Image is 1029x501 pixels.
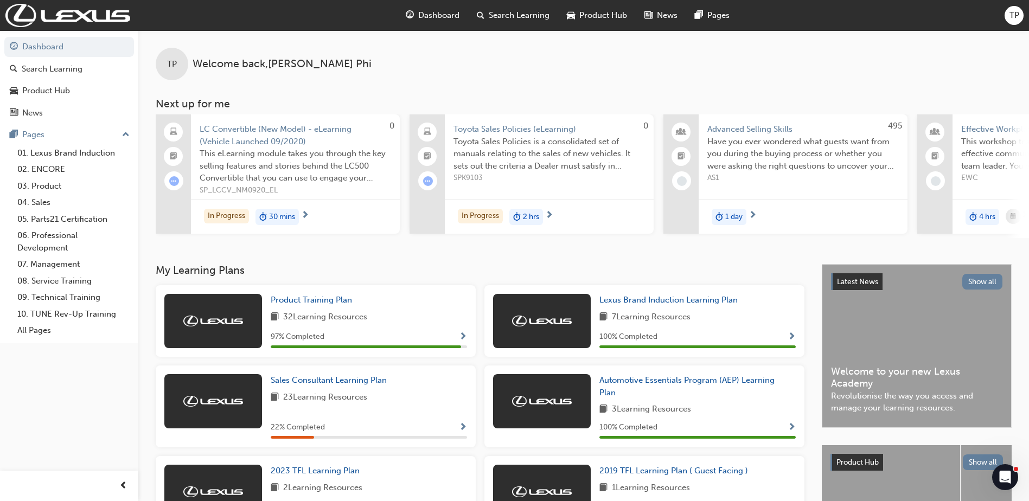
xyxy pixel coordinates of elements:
[644,9,653,22] span: news-icon
[599,295,738,305] span: Lexus Brand Induction Learning Plan
[200,123,391,147] span: LC Convertible (New Model) - eLearning (Vehicle Launched 09/2020)
[156,264,804,277] h3: My Learning Plans
[453,172,645,184] span: SPK9103
[612,311,691,324] span: 7 Learning Resources
[1009,9,1019,22] span: TP
[707,136,899,172] span: Have you ever wondered what guests want from you during the buying process or whether you were as...
[283,391,367,404] span: 23 Learning Resources
[170,150,177,164] span: booktick-icon
[707,172,899,184] span: AS1
[512,316,572,326] img: Trak
[477,9,484,22] span: search-icon
[271,391,279,404] span: book-icon
[523,211,539,223] span: 2 hrs
[13,227,134,256] a: 06. Professional Development
[599,374,796,399] a: Automotive Essentials Program (AEP) Learning Plan
[831,390,1002,414] span: Revolutionise the way you access and manage your learning resources.
[4,35,134,125] button: DashboardSearch LearningProduct HubNews
[599,465,752,477] a: 2019 TFL Learning Plan ( Guest Facing )
[599,311,608,324] span: book-icon
[1011,210,1016,223] span: calendar-icon
[512,486,572,497] img: Trak
[612,481,690,495] span: 1 Learning Resources
[271,311,279,324] span: book-icon
[459,421,467,434] button: Show Progress
[931,125,939,139] span: people-icon
[489,9,549,22] span: Search Learning
[10,86,18,96] span: car-icon
[788,332,796,342] span: Show Progress
[453,136,645,172] span: Toyota Sales Policies is a consolidated set of manuals relating to the sales of new vehicles. It ...
[204,209,249,223] div: In Progress
[271,374,391,387] a: Sales Consultant Learning Plan
[686,4,738,27] a: pages-iconPages
[657,9,678,22] span: News
[200,147,391,184] span: This eLearning module takes you through the key selling features and stories behind the LC500 Con...
[271,295,352,305] span: Product Training Plan
[468,4,558,27] a: search-iconSearch Learning
[13,273,134,290] a: 08. Service Training
[695,9,703,22] span: pages-icon
[979,211,995,223] span: 4 hrs
[512,396,572,407] img: Trak
[4,125,134,145] button: Pages
[5,4,130,27] a: Trak
[271,466,360,476] span: 2023 TFL Learning Plan
[156,114,400,234] a: 0LC Convertible (New Model) - eLearning (Vehicle Launched 09/2020)This eLearning module takes you...
[677,176,687,186] span: learningRecordVerb_NONE-icon
[599,294,742,306] a: Lexus Brand Induction Learning Plan
[13,256,134,273] a: 07. Management
[389,121,394,131] span: 0
[453,123,645,136] span: Toyota Sales Policies (eLearning)
[283,311,367,324] span: 32 Learning Resources
[513,210,521,224] span: duration-icon
[459,423,467,433] span: Show Progress
[545,211,553,221] span: next-icon
[678,150,685,164] span: booktick-icon
[271,294,356,306] a: Product Training Plan
[962,274,1003,290] button: Show all
[13,161,134,178] a: 02. ENCORE
[599,403,608,416] span: book-icon
[271,465,364,477] a: 2023 TFL Learning Plan
[22,85,70,97] div: Product Hub
[836,458,879,467] span: Product Hub
[599,481,608,495] span: book-icon
[10,108,18,118] span: news-icon
[13,289,134,306] a: 09. Technical Training
[1005,6,1024,25] button: TP
[1021,211,1029,221] span: next-icon
[406,9,414,22] span: guage-icon
[931,176,941,186] span: learningRecordVerb_NONE-icon
[13,178,134,195] a: 03. Product
[259,210,267,224] span: duration-icon
[183,486,243,497] img: Trak
[397,4,468,27] a: guage-iconDashboard
[992,464,1018,490] iframe: Intercom live chat
[788,421,796,434] button: Show Progress
[4,81,134,101] a: Product Hub
[22,63,82,75] div: Search Learning
[599,466,748,476] span: 2019 TFL Learning Plan ( Guest Facing )
[122,128,130,142] span: up-icon
[788,330,796,344] button: Show Progress
[283,481,362,495] span: 2 Learning Resources
[4,37,134,57] a: Dashboard
[167,58,177,70] span: TP
[410,114,654,234] a: 0Toyota Sales Policies (eLearning)Toyota Sales Policies is a consolidated set of manuals relating...
[13,145,134,162] a: 01. Lexus Brand Induction
[10,65,17,74] span: search-icon
[715,210,723,224] span: duration-icon
[22,107,43,119] div: News
[22,129,44,141] div: Pages
[271,481,279,495] span: book-icon
[558,4,636,27] a: car-iconProduct Hub
[418,9,459,22] span: Dashboard
[183,396,243,407] img: Trak
[599,331,657,343] span: 100 % Completed
[830,454,1003,471] a: Product HubShow all
[271,331,324,343] span: 97 % Completed
[119,479,127,493] span: prev-icon
[822,264,1012,428] a: Latest NewsShow allWelcome to your new Lexus AcademyRevolutionise the way you access and manage y...
[269,211,295,223] span: 30 mins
